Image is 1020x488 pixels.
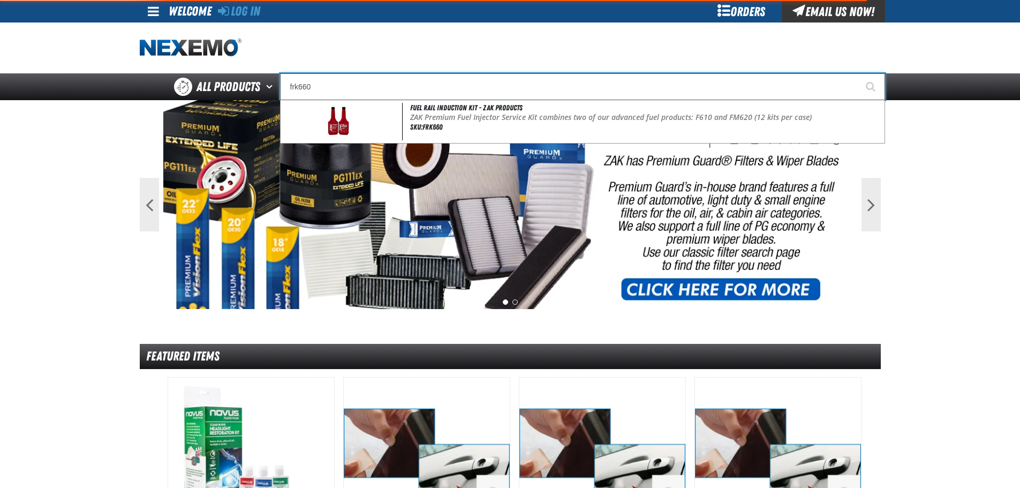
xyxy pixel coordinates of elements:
[862,178,881,231] button: Next
[512,299,518,305] button: 2 of 2
[140,39,241,57] img: Nexemo logo
[218,4,260,19] a: Log In
[140,178,159,231] button: Previous
[197,77,260,96] span: All Products
[410,113,882,122] p: ZAK Premium Fuel Injector Service Kit combines two of our advanced fuel products: F610 and FM620 ...
[262,73,280,100] button: Open All Products pages
[858,73,885,100] button: Start Searching
[314,103,363,140] img: 5b1158c1b216d789010532-frk660_wo_nascar.png
[163,100,857,309] img: PG Filters & Wipers
[503,299,508,305] button: 1 of 2
[410,103,523,112] span: Fuel Rail Induction Kit - ZAK Products
[140,344,881,369] div: Featured Items
[410,123,443,131] span: SKU:FRK660
[280,73,885,100] input: Search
